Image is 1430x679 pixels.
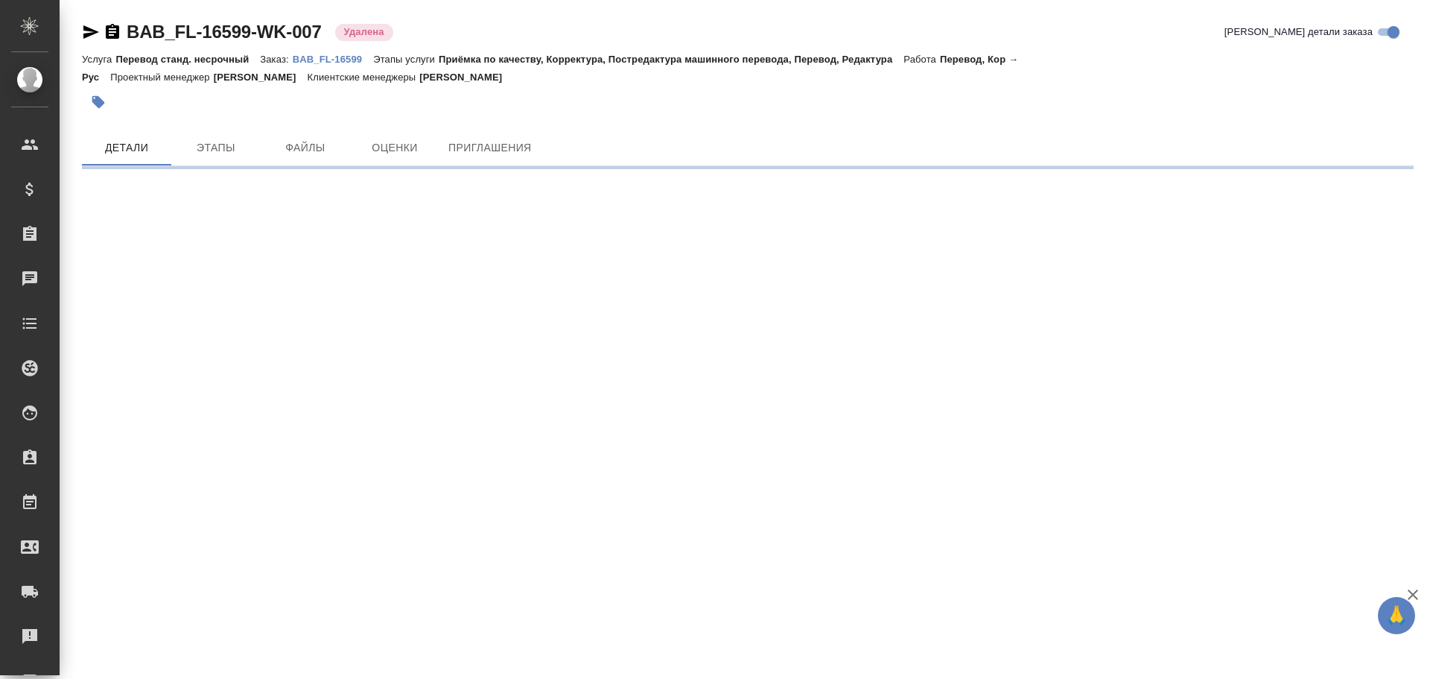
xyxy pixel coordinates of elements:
p: Заказ: [260,54,292,65]
span: Оценки [359,139,430,157]
p: Клиентские менеджеры [308,72,420,83]
p: Перевод станд. несрочный [115,54,260,65]
span: Приглашения [448,139,532,157]
a: BAB_FL-16599 [293,52,373,65]
p: [PERSON_NAME] [419,72,513,83]
span: Детали [91,139,162,157]
button: Скопировать ссылку для ЯМессенджера [82,23,100,41]
p: Этапы услуги [373,54,439,65]
p: [PERSON_NAME] [214,72,308,83]
button: Скопировать ссылку [104,23,121,41]
button: Добавить тэг [82,86,115,119]
p: Проектный менеджер [110,72,213,83]
span: Файлы [270,139,341,157]
p: Удалена [344,25,384,40]
p: BAB_FL-16599 [293,54,373,65]
p: Приёмка по качеству, Корректура, Постредактура машинного перевода, Перевод, Редактура [439,54,903,65]
span: 🙏 [1384,600,1409,631]
span: Этапы [180,139,252,157]
span: [PERSON_NAME] детали заказа [1224,25,1373,40]
p: Услуга [82,54,115,65]
a: BAB_FL-16599-WK-007 [127,22,322,42]
p: Работа [903,54,940,65]
button: 🙏 [1378,597,1415,634]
